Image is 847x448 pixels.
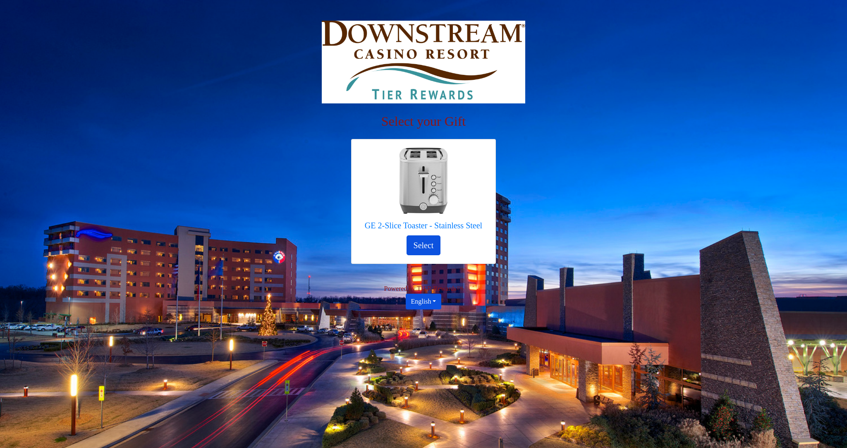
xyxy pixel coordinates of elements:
[384,285,463,292] span: Powered by TIER Rewards™
[194,113,653,129] h2: Select your Gift
[322,21,525,103] img: Logo
[390,148,457,214] img: GE 2-Slice Toaster - Stainless Steel
[406,294,442,309] button: English
[365,220,482,230] h5: GE 2-Slice Toaster - Stainless Steel
[365,148,482,235] a: GE 2-Slice Toaster - Stainless Steel GE 2-Slice Toaster - Stainless Steel
[407,235,441,255] button: Select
